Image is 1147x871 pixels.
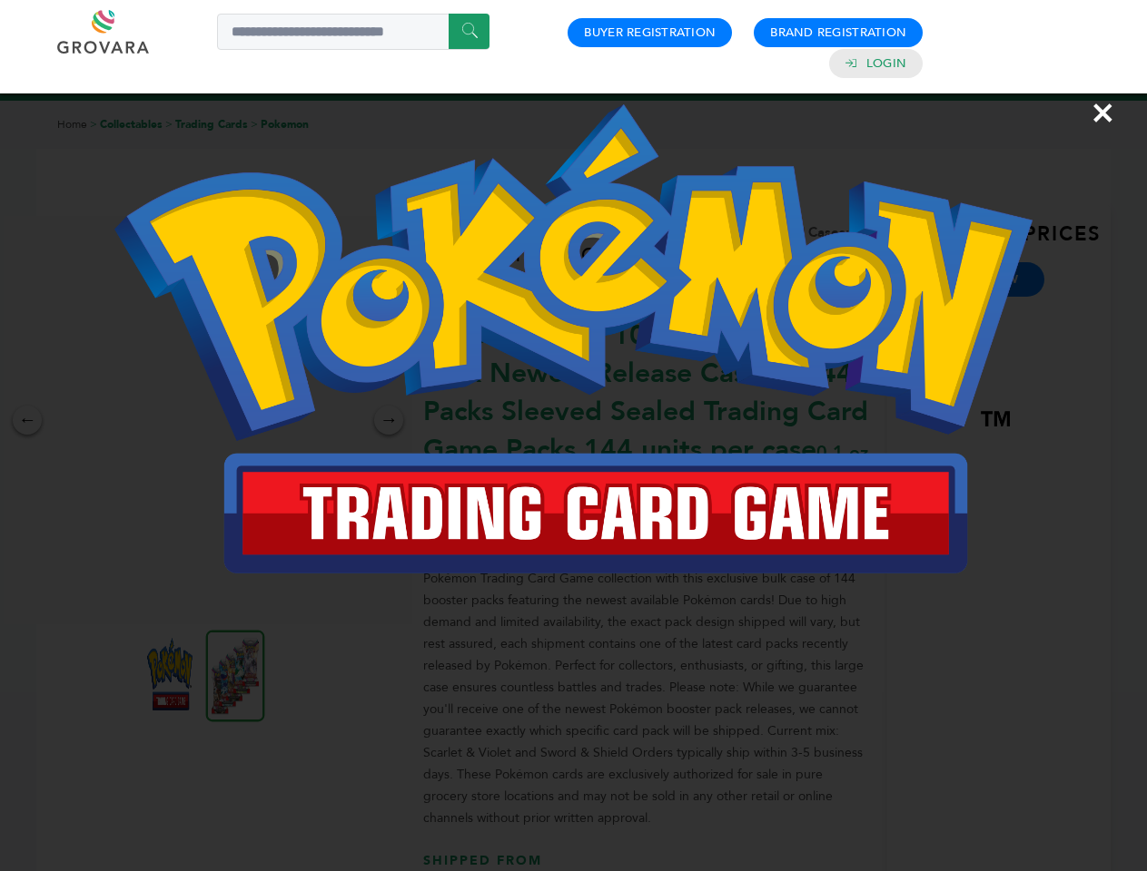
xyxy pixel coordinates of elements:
[770,24,906,41] a: Brand Registration
[584,24,716,41] a: Buyer Registration
[114,104,1032,573] img: Image Preview
[217,14,489,50] input: Search a product or brand...
[866,55,906,72] a: Login
[1091,87,1115,138] span: ×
